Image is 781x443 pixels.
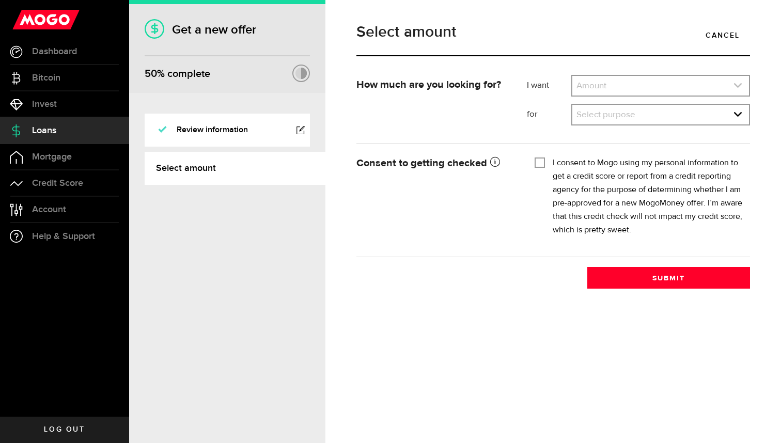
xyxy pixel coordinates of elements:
div: % complete [145,65,210,83]
h1: Get a new offer [145,22,310,37]
a: expand select [572,76,749,96]
strong: Consent to getting checked [356,158,500,168]
span: Dashboard [32,47,77,56]
a: expand select [572,105,749,124]
span: Mortgage [32,152,72,162]
span: Credit Score [32,179,83,188]
span: Help & Support [32,232,95,241]
a: Select amount [145,152,325,185]
span: Loans [32,126,56,135]
button: Submit [587,267,750,289]
a: Review information [145,114,310,147]
a: Cancel [695,24,750,46]
span: Log out [44,426,85,433]
button: Open LiveChat chat widget [8,4,39,35]
label: I want [527,80,571,92]
span: Account [32,205,66,214]
label: for [527,108,571,121]
h1: Select amount [356,24,750,40]
strong: How much are you looking for? [356,80,501,90]
span: Invest [32,100,57,109]
span: Bitcoin [32,73,60,83]
input: I consent to Mogo using my personal information to get a credit score or report from a credit rep... [535,156,545,167]
span: 50 [145,68,157,80]
label: I consent to Mogo using my personal information to get a credit score or report from a credit rep... [553,156,742,237]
